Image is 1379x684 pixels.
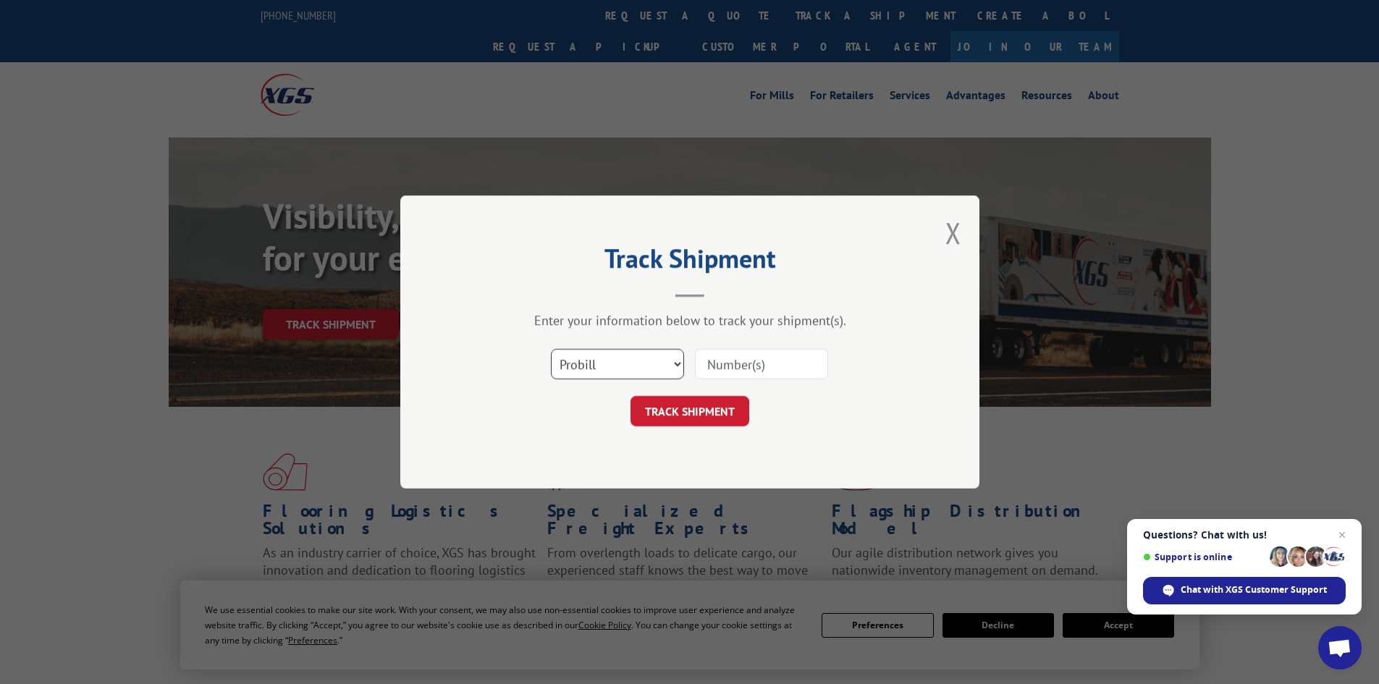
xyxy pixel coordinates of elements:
[1143,552,1265,562] span: Support is online
[1143,577,1346,604] div: Chat with XGS Customer Support
[1318,626,1362,670] div: Open chat
[631,396,749,426] button: TRACK SHIPMENT
[1181,583,1327,596] span: Chat with XGS Customer Support
[473,248,907,276] h2: Track Shipment
[945,214,961,252] button: Close modal
[1143,529,1346,541] span: Questions? Chat with us!
[1333,526,1351,544] span: Close chat
[695,349,828,379] input: Number(s)
[473,312,907,329] div: Enter your information below to track your shipment(s).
